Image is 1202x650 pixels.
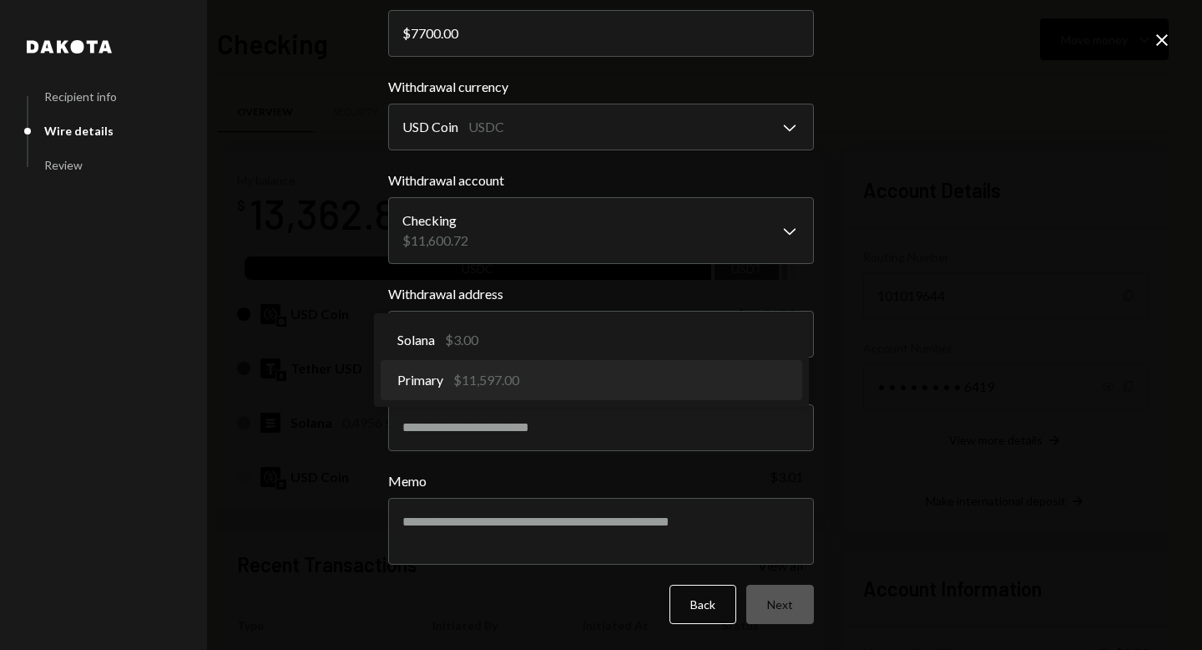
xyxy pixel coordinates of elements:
[468,117,504,137] div: USDC
[388,284,814,304] label: Withdrawal address
[388,77,814,97] label: Withdrawal currency
[388,311,814,358] button: Withdrawal address
[445,330,478,350] div: $3.00
[388,104,814,150] button: Withdrawal currency
[388,170,814,190] label: Withdrawal account
[453,370,519,390] div: $11,597.00
[44,89,117,104] div: Recipient info
[402,25,411,41] div: $
[388,197,814,264] button: Withdrawal account
[44,124,114,138] div: Wire details
[397,370,443,390] span: Primary
[397,330,435,350] span: Solana
[44,158,83,172] div: Review
[388,10,814,57] input: 0.00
